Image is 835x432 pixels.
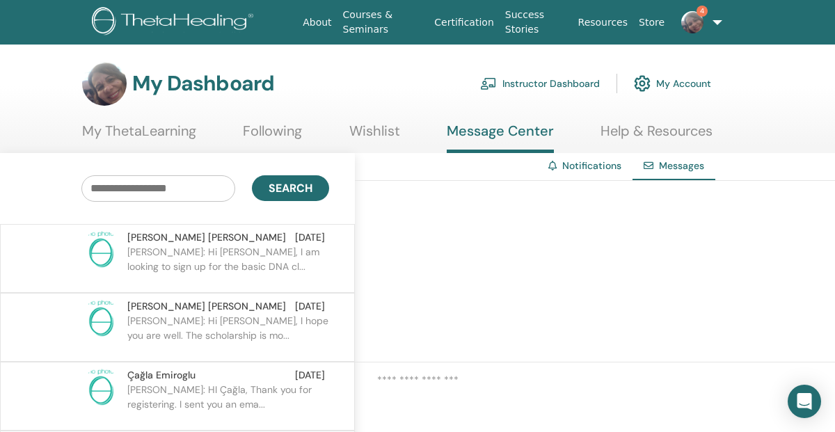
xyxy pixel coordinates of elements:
img: logo.png [92,7,258,38]
span: [DATE] [295,230,325,245]
a: Following [243,122,302,150]
a: About [297,10,337,35]
span: Search [269,181,312,195]
img: cog.svg [634,72,651,95]
button: Search [252,175,329,201]
a: Store [633,10,670,35]
img: no-photo.png [81,230,120,269]
span: Çağla Emiroglu [127,368,196,383]
p: [PERSON_NAME]: HI Çağla, Thank you for registering. I sent you an ema... [127,383,329,424]
p: [PERSON_NAME]: Hi [PERSON_NAME], I hope you are well. The scholarship is mo... [127,314,329,355]
h3: My Dashboard [132,71,274,96]
a: Help & Resources [601,122,713,150]
span: Messages [659,159,704,172]
a: Certification [429,10,499,35]
span: [PERSON_NAME] [PERSON_NAME] [127,230,286,245]
img: default.jpg [82,61,127,106]
a: Resources [573,10,634,35]
a: Message Center [447,122,554,153]
a: Success Stories [500,2,573,42]
img: chalkboard-teacher.svg [480,77,497,90]
span: [DATE] [295,368,325,383]
span: [PERSON_NAME] [PERSON_NAME] [127,299,286,314]
a: My ThetaLearning [82,122,196,150]
img: no-photo.png [81,299,120,338]
a: Courses & Seminars [337,2,429,42]
span: [DATE] [295,299,325,314]
img: no-photo.png [81,368,120,407]
a: Instructor Dashboard [480,68,600,99]
a: My Account [634,68,711,99]
img: default.jpg [681,11,703,33]
a: Wishlist [349,122,400,150]
span: 4 [697,6,708,17]
div: Open Intercom Messenger [788,385,821,418]
a: Notifications [562,159,621,172]
p: [PERSON_NAME]: Hi [PERSON_NAME], I am looking to sign up for the basic DNA cl... [127,245,329,287]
